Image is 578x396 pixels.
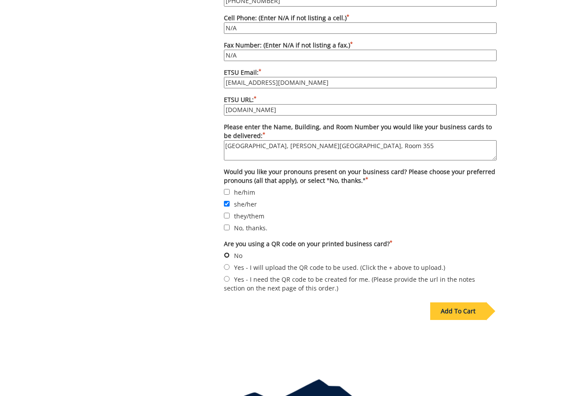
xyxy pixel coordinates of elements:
label: Please enter the Name, Building, and Room Number you would like your business cards to be delivered: [224,123,497,160]
label: they/them [224,211,497,221]
label: Fax Number: (Enter N/A if not listing a fax.) [224,41,497,61]
label: ETSU URL: [224,95,497,116]
label: Would you like your pronouns present on your business card? Please choose your preferred pronouns... [224,167,497,185]
label: Are you using a QR code on your printed business card? [224,240,497,248]
input: he/him [224,189,230,195]
label: Yes - I need the QR code to be created for me. (Please provide the url in the notes section on th... [224,274,497,293]
label: Yes - I will upload the QR code to be used. (Click the + above to upload.) [224,262,497,272]
input: she/her [224,201,230,207]
label: he/him [224,187,497,197]
label: she/her [224,199,497,209]
input: they/them [224,213,230,218]
input: Cell Phone: (Enter N/A if not listing a cell.)* [224,22,497,34]
input: Yes - I need the QR code to be created for me. (Please provide the url in the notes section on th... [224,276,230,282]
label: ETSU Email: [224,68,497,88]
input: ETSU Email:* [224,77,497,88]
input: ETSU URL:* [224,104,497,116]
div: Add To Cart [430,302,486,320]
input: Yes - I will upload the QR code to be used. (Click the + above to upload.) [224,264,230,270]
label: Cell Phone: (Enter N/A if not listing a cell.) [224,14,497,34]
input: No, thanks. [224,225,230,230]
textarea: Please enter the Name, Building, and Room Number you would like your business cards to be deliver... [224,140,497,160]
input: No [224,252,230,258]
label: No [224,251,497,260]
label: No, thanks. [224,223,497,233]
input: Fax Number: (Enter N/A if not listing a fax.)* [224,50,497,61]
